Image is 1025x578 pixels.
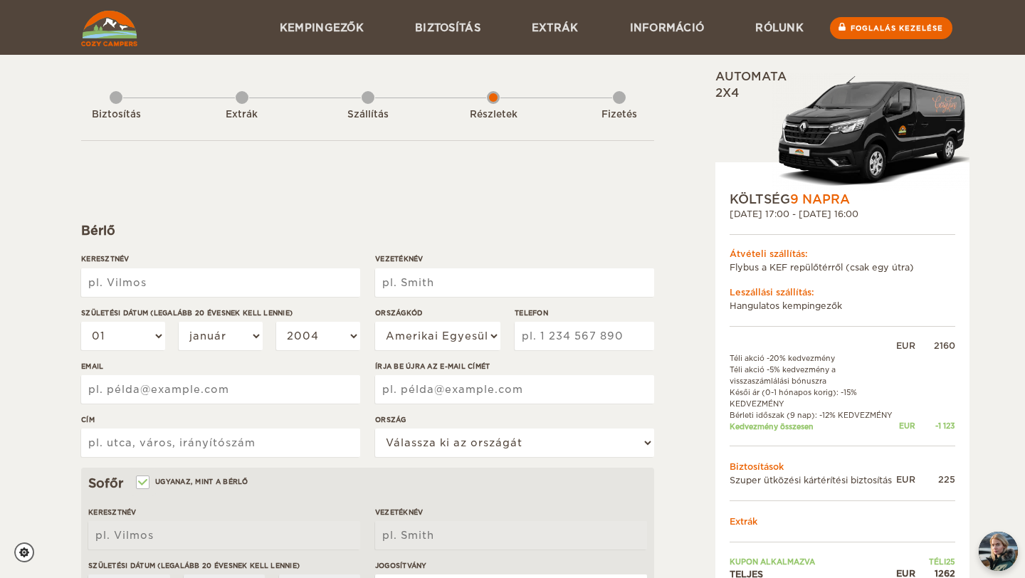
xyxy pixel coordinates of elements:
[730,365,836,385] font: Téli akció -5% kedvezmény a visszaszámlálási bónuszra
[715,70,787,83] font: Automata
[730,248,808,259] font: Átvételi szállítás:
[938,474,955,485] font: 225
[81,429,360,457] input: pl. utca, város, irányítószám
[715,86,739,100] font: 2x4
[730,475,892,485] font: Szuper ütközési kártérítési biztosítás
[929,557,955,566] font: TÉLI25
[515,309,548,317] font: Telefon
[730,422,814,431] font: Kedvezmény összesen
[851,24,943,32] font: Foglalás kezelése
[730,192,790,206] font: KÖLTSÉG
[899,421,915,430] font: EUR
[88,521,360,550] input: pl. Vilmos
[81,362,103,370] font: Email
[601,109,637,120] font: Fizetés
[88,476,123,490] font: Sofőr
[81,255,130,263] font: Keresztnév
[280,22,364,33] font: Kempingezők
[375,562,427,569] font: Jogosítvány
[375,255,424,263] font: Vezetéknév
[896,340,915,351] font: EUR
[979,532,1018,571] img: Freyja at Cozy Campers
[81,268,360,297] input: pl. Vilmos
[532,22,579,33] font: Extrák
[88,508,137,516] font: Keresztnév
[14,542,43,562] a: Sütibeállítások
[730,287,814,298] font: Leszállási szállítás:
[81,416,95,424] font: Cím
[375,362,490,370] font: Írja be újra az e-mail címét
[137,479,147,488] input: Ugyanaz, mint a bérlő
[347,109,389,120] font: Szállítás
[730,354,835,362] font: Téli akció -20% kedvezmény
[730,388,857,408] font: Késői ár (0-1 hónapos korig): -15% KEDVEZMÉNY
[375,508,424,516] font: Vezetéknév
[88,562,300,569] font: Születési dátum (Legalább 20 évesnek kell lennie)
[81,11,137,46] img: Hangulatos kempingezők
[81,224,115,238] font: Bérlő
[730,557,815,566] font: Kupon alkalmazva
[755,22,804,33] font: Rólunk
[375,375,654,404] input: pl. példa@example.com
[81,375,360,404] input: pl. példa@example.com
[730,262,914,273] font: Flybus a KEF repülőtérről (csak egy útra)
[630,22,705,33] font: Információ
[772,73,969,191] img: Langur-m-c-logo-2.png
[155,478,248,485] font: Ugyanaz, mint a bérlő
[730,411,893,419] font: Bérleti időszak (9 nap): -12% KEDVEZMÉNY
[92,109,141,120] font: Biztosítás
[375,268,654,297] input: pl. Smith
[730,209,858,219] font: [DATE] 17:00 - [DATE] 16:00
[415,22,480,33] font: Biztosítás
[896,474,915,485] font: EUR
[81,309,293,317] font: Születési dátum (Legalább 20 évesnek kell lennie)
[935,421,955,430] font: -1 123
[375,416,406,424] font: Ország
[979,532,1018,571] button: chat-button
[730,461,784,472] font: Biztosítások
[790,192,850,206] font: 9 NAPRA
[470,109,517,120] font: Részletek
[375,521,647,550] input: pl. Smith
[934,340,955,351] font: 2160
[830,17,952,39] a: Foglalás kezelése
[226,109,258,120] font: Extrák
[730,516,757,527] font: Extrák
[730,300,842,311] font: Hangulatos kempingezők
[375,309,422,317] font: Országkód
[515,322,654,350] input: pl. 1 234 567 890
